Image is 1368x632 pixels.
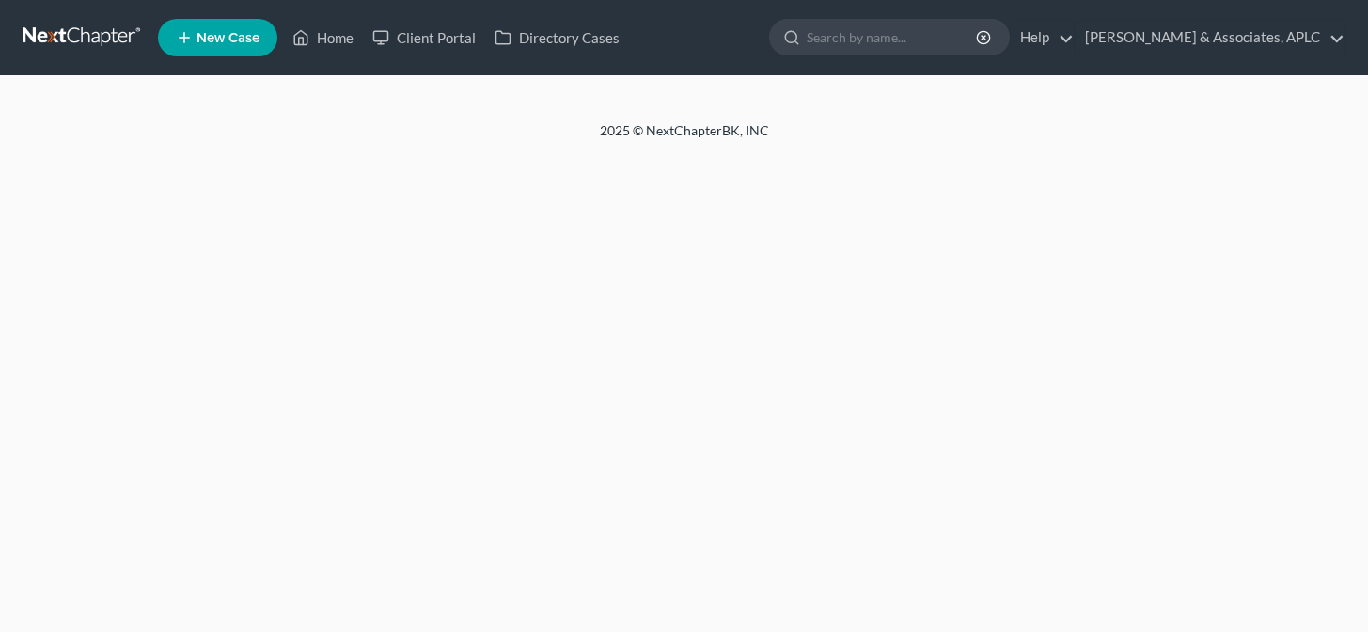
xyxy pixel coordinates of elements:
a: Home [283,21,363,55]
a: Help [1011,21,1074,55]
a: [PERSON_NAME] & Associates, APLC [1076,21,1344,55]
div: 2025 © NextChapterBK, INC [149,121,1220,155]
a: Directory Cases [485,21,629,55]
input: Search by name... [807,20,979,55]
a: Client Portal [363,21,485,55]
span: New Case [197,31,259,45]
